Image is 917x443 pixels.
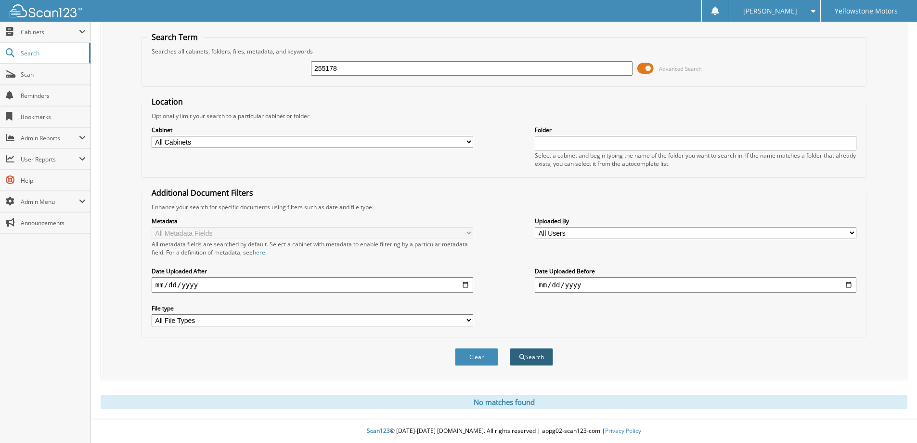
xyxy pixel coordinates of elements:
[455,348,498,366] button: Clear
[21,198,79,206] span: Admin Menu
[535,267,856,275] label: Date Uploaded Before
[152,126,473,134] label: Cabinet
[535,217,856,225] label: Uploaded By
[21,155,79,163] span: User Reports
[21,28,79,36] span: Cabinets
[152,217,473,225] label: Metadata
[101,395,907,409] div: No matches found
[535,126,856,134] label: Folder
[152,304,473,312] label: File type
[21,70,86,79] span: Scan
[21,49,84,57] span: Search
[21,113,86,121] span: Bookmarks
[21,92,86,100] span: Reminders
[147,112,861,120] div: Optionally limit your search to a particular cabinet or folder
[147,96,188,107] legend: Location
[152,240,473,256] div: All metadata fields are searched by default. Select a cabinet with metadata to enable filtering b...
[535,277,856,293] input: end
[510,348,553,366] button: Search
[147,47,861,55] div: Searches all cabinets, folders, files, metadata, and keywords
[147,32,203,42] legend: Search Term
[147,203,861,211] div: Enhance your search for specific documents using filters such as date and file type.
[21,134,79,142] span: Admin Reports
[91,419,917,443] div: © [DATE]-[DATE] [DOMAIN_NAME]. All rights reserved | appg02-scan123-com |
[835,8,898,14] span: Yellowstone Motors
[152,277,473,293] input: start
[605,427,641,435] a: Privacy Policy
[21,176,86,185] span: Help
[253,248,265,256] a: here
[659,65,702,72] span: Advanced Search
[743,8,797,14] span: [PERSON_NAME]
[21,219,86,227] span: Announcements
[10,4,82,17] img: scan123-logo-white.svg
[535,151,856,168] div: Select a cabinet and begin typing the name of the folder you want to search in. If the name match...
[147,188,258,198] legend: Additional Document Filters
[367,427,390,435] span: Scan123
[152,267,473,275] label: Date Uploaded After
